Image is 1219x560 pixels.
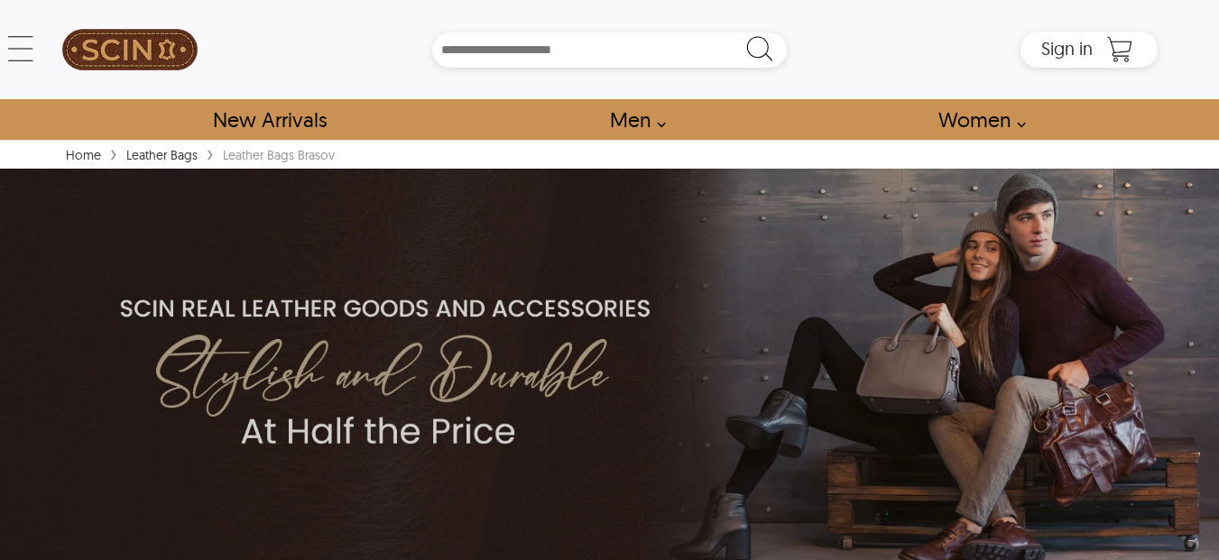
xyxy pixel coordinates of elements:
span: Sign in [1041,37,1093,60]
a: shop men's leather jackets [589,99,676,140]
span: › [207,137,214,169]
a: Shopping Cart [1102,36,1138,63]
a: Shop Women Leather Jackets [918,99,1036,140]
span: › [110,137,117,169]
a: SCIN [61,9,199,90]
div: Leather Bags Brasov [218,146,339,164]
a: Leather Bags [122,147,202,163]
a: Sign in [1041,43,1093,58]
a: Shop New Arrivals [192,99,346,140]
img: SCIN [62,9,198,90]
a: Home [61,147,106,163]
